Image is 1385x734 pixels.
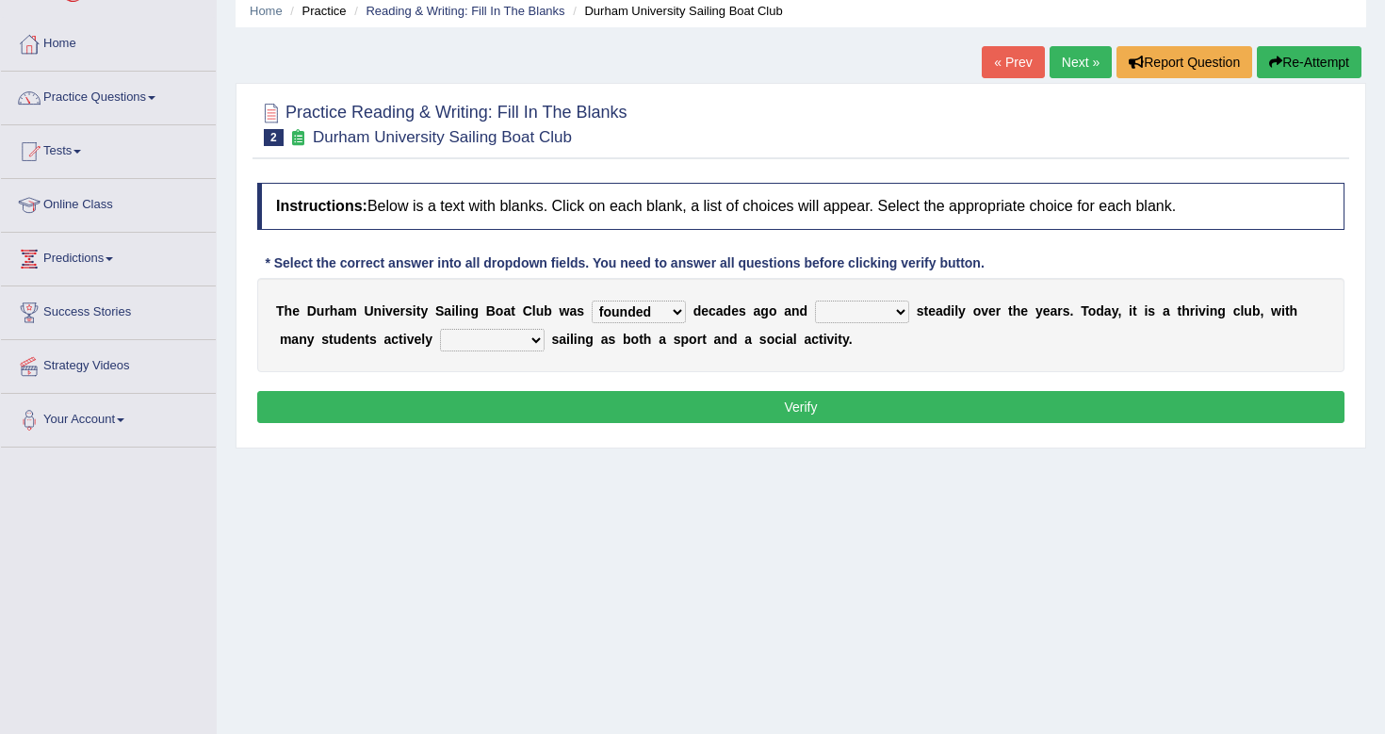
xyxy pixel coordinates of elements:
[1195,303,1198,318] b: i
[330,303,338,318] b: h
[276,198,367,214] b: Instructions:
[420,303,428,318] b: y
[1132,303,1137,318] b: t
[414,332,421,347] b: e
[1013,303,1021,318] b: h
[1,340,216,387] a: Strategy Videos
[280,332,291,347] b: m
[716,303,724,318] b: a
[1181,303,1190,318] b: h
[759,332,767,347] b: s
[791,303,800,318] b: n
[329,332,334,347] b: t
[936,303,943,318] b: a
[1,72,216,119] a: Practice Questions
[1081,303,1088,318] b: T
[1163,303,1170,318] b: a
[1,394,216,441] a: Your Account
[1233,303,1241,318] b: c
[774,332,782,347] b: c
[1063,303,1070,318] b: s
[1244,303,1252,318] b: u
[714,332,722,347] b: a
[532,303,536,318] b: l
[366,4,564,18] a: Reading & Writing: Fill In The Blanks
[674,332,681,347] b: s
[823,332,827,347] b: i
[257,253,992,273] div: * Select the correct answer into all dropdown fields. You need to answer all questions before cli...
[1210,303,1218,318] b: n
[250,4,283,18] a: Home
[954,303,958,318] b: l
[451,303,455,318] b: i
[804,332,811,347] b: a
[257,183,1344,230] h4: Below is a text with blanks. Click on each blank, a list of choices will appear. Select the appro...
[793,332,797,347] b: l
[782,332,786,347] b: i
[435,303,444,318] b: S
[760,303,769,318] b: g
[1116,46,1252,78] button: Report Question
[1206,303,1210,318] b: i
[264,129,284,146] span: 2
[1217,303,1226,318] b: g
[511,303,515,318] b: t
[345,303,356,318] b: m
[496,303,504,318] b: o
[463,303,471,318] b: n
[924,303,929,318] b: t
[413,303,416,318] b: i
[1,18,216,65] a: Home
[551,332,559,347] b: s
[444,303,451,318] b: a
[425,332,432,347] b: y
[1290,303,1298,318] b: h
[470,303,479,318] b: g
[276,303,285,318] b: T
[1285,303,1290,318] b: t
[631,332,640,347] b: o
[769,303,777,318] b: o
[639,332,644,347] b: t
[729,332,738,347] b: d
[608,332,615,347] b: s
[385,303,393,318] b: v
[486,303,496,318] b: B
[1129,303,1132,318] b: i
[334,332,342,347] b: u
[702,332,707,347] b: t
[455,303,459,318] b: l
[767,332,775,347] b: o
[364,303,373,318] b: U
[1050,303,1057,318] b: a
[1112,303,1118,318] b: y
[739,303,746,318] b: s
[800,303,808,318] b: d
[313,128,572,146] small: Durham University Sailing Boat Club
[1117,303,1121,318] b: ,
[951,303,954,318] b: i
[1020,303,1028,318] b: e
[842,332,849,347] b: y
[321,332,329,347] b: s
[834,332,838,347] b: i
[644,332,652,347] b: h
[421,332,425,347] b: l
[568,2,783,20] li: Durham University Sailing Boat Club
[1,233,216,280] a: Predictions
[982,46,1044,78] a: « Prev
[569,303,577,318] b: a
[754,303,761,318] b: a
[849,332,853,347] b: .
[784,303,791,318] b: a
[693,303,702,318] b: d
[257,99,627,146] h2: Practice Reading & Writing: Fill In The Blanks
[601,332,609,347] b: a
[416,303,421,318] b: t
[285,2,346,20] li: Practice
[357,332,366,347] b: n
[659,332,666,347] b: a
[981,303,988,318] b: v
[288,129,308,147] small: Exam occurring question
[405,303,413,318] b: s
